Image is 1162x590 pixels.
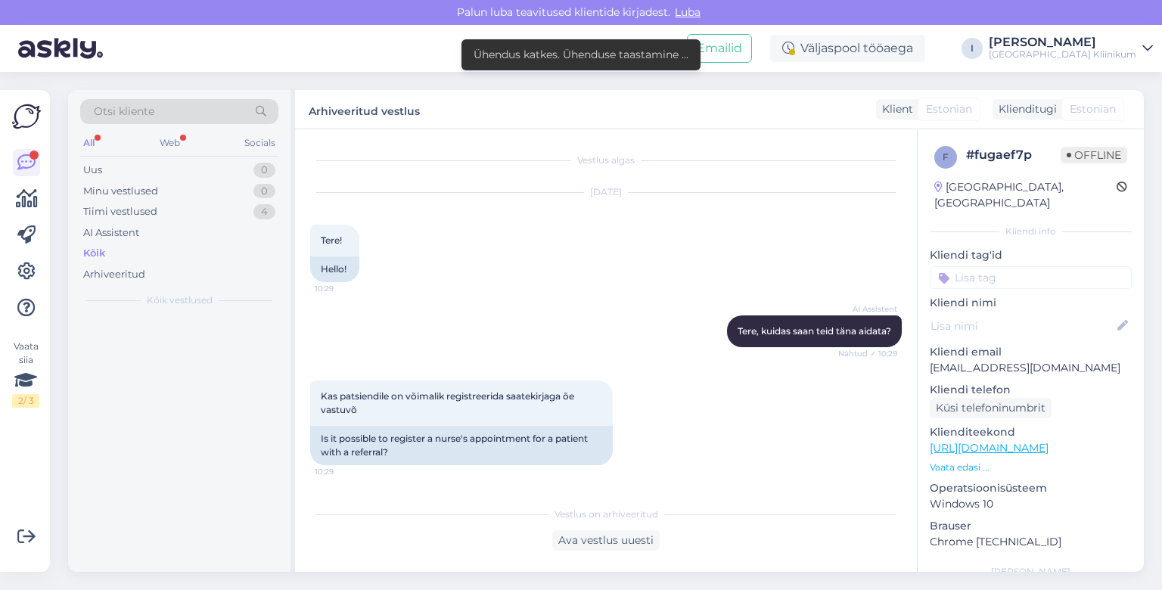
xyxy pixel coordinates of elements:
[12,394,39,408] div: 2 / 3
[80,133,98,153] div: All
[315,466,371,477] span: 10:29
[157,133,183,153] div: Web
[555,508,658,521] span: Vestlus on arhiveeritud
[83,163,102,178] div: Uus
[930,424,1132,440] p: Klienditeekond
[989,36,1153,61] a: [PERSON_NAME][GEOGRAPHIC_DATA] Kliinikum
[253,184,275,199] div: 0
[12,340,39,408] div: Vaata siia
[966,146,1061,164] div: # fugaef7p
[321,234,342,246] span: Tere!
[310,185,902,199] div: [DATE]
[321,390,576,415] span: Kas patsiendile on võimalik registreerida saatekirjaga õe vastuvõ
[930,225,1132,238] div: Kliendi info
[930,382,1132,398] p: Kliendi telefon
[930,344,1132,360] p: Kliendi email
[12,102,41,131] img: Askly Logo
[962,38,983,59] div: I
[83,246,105,261] div: Kõik
[94,104,154,120] span: Otsi kliente
[670,5,705,19] span: Luba
[83,267,145,282] div: Arhiveeritud
[83,204,157,219] div: Tiimi vestlused
[930,441,1049,455] a: [URL][DOMAIN_NAME]
[930,295,1132,311] p: Kliendi nimi
[1070,101,1116,117] span: Estonian
[931,318,1114,334] input: Lisa nimi
[930,461,1132,474] p: Vaata edasi ...
[83,184,158,199] div: Minu vestlused
[309,99,420,120] label: Arhiveeritud vestlus
[770,35,925,62] div: Väljaspool tööaega
[930,360,1132,376] p: [EMAIL_ADDRESS][DOMAIN_NAME]
[989,36,1136,48] div: [PERSON_NAME]
[930,565,1132,579] div: [PERSON_NAME]
[934,179,1117,211] div: [GEOGRAPHIC_DATA], [GEOGRAPHIC_DATA]
[310,154,902,167] div: Vestlus algas
[930,518,1132,534] p: Brauser
[930,247,1132,263] p: Kliendi tag'id
[930,534,1132,550] p: Chrome [TECHNICAL_ID]
[993,101,1057,117] div: Klienditugi
[253,163,275,178] div: 0
[310,256,359,282] div: Hello!
[552,530,660,551] div: Ava vestlus uuesti
[930,496,1132,512] p: Windows 10
[838,348,897,359] span: Nähtud ✓ 10:29
[876,101,913,117] div: Klient
[315,283,371,294] span: 10:29
[687,34,752,63] button: Emailid
[253,204,275,219] div: 4
[1061,147,1127,163] span: Offline
[930,398,1052,418] div: Küsi telefoninumbrit
[83,225,139,241] div: AI Assistent
[241,133,278,153] div: Socials
[147,293,213,307] span: Kõik vestlused
[840,303,897,315] span: AI Assistent
[943,151,949,163] span: f
[926,101,972,117] span: Estonian
[930,266,1132,289] input: Lisa tag
[930,480,1132,496] p: Operatsioonisüsteem
[310,426,613,465] div: Is it possible to register a nurse's appointment for a patient with a referral?
[474,47,688,63] div: Ühendus katkes. Ühenduse taastamine ...
[738,325,891,337] span: Tere, kuidas saan teid täna aidata?
[989,48,1136,61] div: [GEOGRAPHIC_DATA] Kliinikum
